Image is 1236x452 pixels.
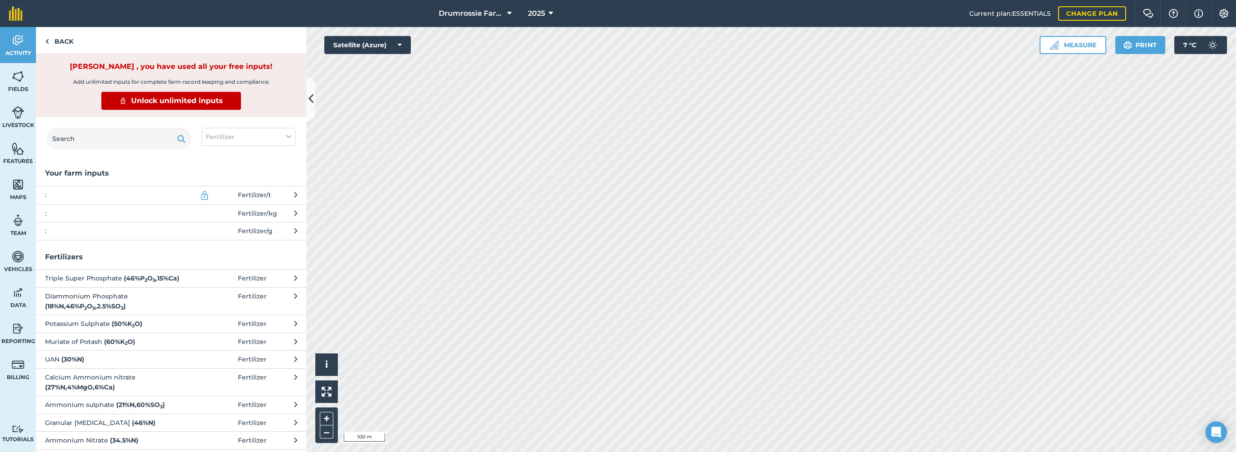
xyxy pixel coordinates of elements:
[1050,41,1059,50] img: Ruler icon
[36,251,306,263] h3: Fertilizers
[84,305,87,311] sub: 2
[528,8,545,19] span: 2025
[45,418,192,428] span: Granular [MEDICAL_DATA]
[1218,9,1229,18] img: A cog icon
[45,435,192,445] span: Ammonium Nitrate
[12,142,24,155] img: svg+xml;base64,PHN2ZyB4bWxucz0iaHR0cDovL3d3dy53My5vcmcvMjAwMC9zdmciIHdpZHRoPSI1NiIgaGVpZ2h0PSI2MC...
[12,106,24,119] img: svg+xml;base64,PD94bWwgdmVyc2lvbj0iMS4wIiBlbmNvZGluZz0idXRmLTgiPz4KPCEtLSBHZW5lcmF0b3I6IEFkb2JlIE...
[1058,6,1126,21] a: Change plan
[45,208,192,218] span: :
[36,350,306,368] button: UAN (30%N)Fertilizer
[1205,421,1227,443] div: Open Intercom Messenger
[36,431,306,449] button: Ammonium Nitrate (34.5%N)Fertilizer
[320,412,333,425] button: +
[1183,36,1196,54] span: 7 ° C
[1115,36,1166,54] button: Print
[36,167,306,179] h3: Your farm inputs
[12,425,24,434] img: svg+xml;base64,PD94bWwgdmVyc2lvbj0iMS4wIiBlbmNvZGluZz0idXRmLTgiPz4KPCEtLSBHZW5lcmF0b3I6IEFkb2JlIE...
[12,358,24,371] img: svg+xml;base64,PD94bWwgdmVyc2lvbj0iMS4wIiBlbmNvZGluZz0idXRmLTgiPz4KPCEtLSBHZW5lcmF0b3I6IEFkb2JlIE...
[47,128,191,149] input: Search
[324,36,411,54] button: Satellite (Azure)
[238,208,277,218] span: Fertilizer / kg
[45,36,49,47] img: svg+xml;base64,PHN2ZyB4bWxucz0iaHR0cDovL3d3dy53My5vcmcvMjAwMC9zdmciIHdpZHRoPSI5IiBoZWlnaHQ9IjI0Ii...
[45,302,126,310] strong: ( 18 % N , 46 % P O , 2.5 % SO )
[36,315,306,332] button: Potassium Sulphate (50%K2O)Fertilizer
[439,8,504,19] span: Drumrossie Farms
[322,387,332,397] img: Four arrows, one pointing top left, one top right, one bottom right and the last bottom left
[132,419,155,427] strong: ( 46 % N )
[101,92,241,110] a: Unlock unlimited inputs
[36,396,306,413] button: Ammonium sulphate (21%N,60%SO3)Fertilizer
[12,70,24,83] img: svg+xml;base64,PHN2ZyB4bWxucz0iaHR0cDovL3d3dy53My5vcmcvMjAwMC9zdmciIHdpZHRoPSI1NiIgaGVpZ2h0PSI2MC...
[1143,9,1154,18] img: Two speech bubbles overlapping with the left bubble in the forefront
[177,133,186,144] img: svg+xml;base64,PHN2ZyB4bWxucz0iaHR0cDovL3d3dy53My5vcmcvMjAwMC9zdmciIHdpZHRoPSIxOSIgaGVpZ2h0PSIyNC...
[45,291,192,312] span: Diammonium Phosphate
[12,34,24,47] img: svg+xml;base64,PD94bWwgdmVyc2lvbj0iMS4wIiBlbmNvZGluZz0idXRmLTgiPz4KPCEtLSBHZW5lcmF0b3I6IEFkb2JlIE...
[45,337,192,347] span: Muriate of Potash
[45,354,192,364] span: UAN
[36,368,306,396] button: Calcium Ammonium nitrate (27%N,4%MgO,6%Ca)Fertilizer
[132,323,135,329] sub: 2
[1040,36,1106,54] button: Measure
[73,77,270,87] span: Add unlimited inputs for complete farm record keeping and compliance.
[12,214,24,227] img: svg+xml;base64,PD94bWwgdmVyc2lvbj0iMS4wIiBlbmNvZGluZz0idXRmLTgiPz4KPCEtLSBHZW5lcmF0b3I6IEFkb2JlIE...
[121,305,123,311] sub: 3
[1123,40,1132,50] img: svg+xml;base64,PHN2ZyB4bWxucz0iaHR0cDovL3d3dy53My5vcmcvMjAwMC9zdmciIHdpZHRoPSIxOSIgaGVpZ2h0PSIyNC...
[12,322,24,335] img: svg+xml;base64,PD94bWwgdmVyc2lvbj0iMS4wIiBlbmNvZGluZz0idXRmLTgiPz4KPCEtLSBHZW5lcmF0b3I6IEFkb2JlIE...
[325,359,328,370] span: i
[45,226,192,236] span: :
[1194,8,1203,19] img: svg+xml;base64,PHN2ZyB4bWxucz0iaHR0cDovL3d3dy53My5vcmcvMjAwMC9zdmciIHdpZHRoPSIxNyIgaGVpZ2h0PSIxNy...
[9,6,23,21] img: fieldmargin Logo
[45,273,192,283] span: Triple Super Phosphate
[36,269,306,287] button: Triple Super Phosphate (46%P2O5,15%Ca)Fertilizer
[36,287,306,315] button: Diammonium Phosphate (18%N,46%P2O5,2.5%SO3)Fertilizer
[315,353,338,376] button: i
[131,95,223,106] span: Unlock unlimited inputs
[45,383,115,391] strong: ( 27 % N , 4 % MgO , 6 % Ca )
[116,401,165,409] strong: ( 21 % N , 60 % SO )
[145,277,147,283] sub: 2
[200,190,209,201] img: svg+xml;base64,PD94bWwgdmVyc2lvbj0iMS4wIiBlbmNvZGluZz0idXRmLTgiPz4KPCEtLSBHZW5lcmF0b3I6IEFkb2JlIE...
[1204,36,1222,54] img: svg+xml;base64,PD94bWwgdmVyc2lvbj0iMS4wIiBlbmNvZGluZz0idXRmLTgiPz4KPCEtLSBHZW5lcmF0b3I6IEFkb2JlIE...
[238,190,271,201] span: Fertilizer / t
[160,404,163,410] sub: 3
[45,372,192,393] span: Calcium Ammonium nitrate
[206,132,235,142] span: Fertilizer
[61,355,84,363] strong: ( 30 % N )
[36,186,306,204] button: : Fertilizer/t
[45,319,192,329] span: Potassium Sulphate
[36,222,306,240] button: : Fertilizer/g
[969,9,1051,18] span: Current plan : ESSENTIALS
[12,178,24,191] img: svg+xml;base64,PHN2ZyB4bWxucz0iaHR0cDovL3d3dy53My5vcmcvMjAwMC9zdmciIHdpZHRoPSI1NiIgaGVpZ2h0PSI2MC...
[36,333,306,350] button: Muriate of Potash (60%K2O)Fertilizer
[124,274,179,282] strong: ( 46 % P O , 15 % Ca )
[12,286,24,299] img: svg+xml;base64,PD94bWwgdmVyc2lvbj0iMS4wIiBlbmNvZGluZz0idXRmLTgiPz4KPCEtLSBHZW5lcmF0b3I6IEFkb2JlIE...
[112,320,142,328] strong: ( 50 % K O )
[1168,9,1179,18] img: A question mark icon
[36,27,82,54] a: Back
[45,190,192,201] span: :
[320,425,333,438] button: –
[1174,36,1227,54] button: 7 °C
[36,414,306,431] button: Granular [MEDICAL_DATA] (46%N)Fertilizer
[92,305,95,311] sub: 5
[110,436,138,444] strong: ( 34.5 % N )
[70,61,273,72] strong: [PERSON_NAME] , you have used all your free inputs!
[202,128,295,146] button: Fertilizer
[238,226,273,236] span: Fertilizer / g
[104,338,135,346] strong: ( 60 % K O )
[125,340,127,346] sub: 2
[45,400,192,410] span: Ammonium sulphate
[153,277,155,283] sub: 5
[12,250,24,263] img: svg+xml;base64,PD94bWwgdmVyc2lvbj0iMS4wIiBlbmNvZGluZz0idXRmLTgiPz4KPCEtLSBHZW5lcmF0b3I6IEFkb2JlIE...
[36,204,306,222] button: : Fertilizer/kg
